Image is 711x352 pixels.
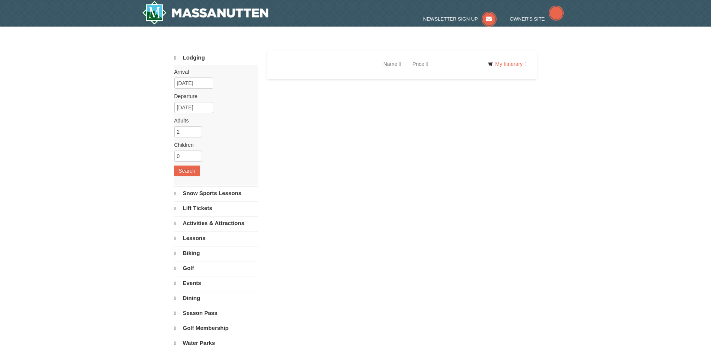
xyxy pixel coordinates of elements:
img: Massanutten Resort Logo [142,1,269,25]
a: Dining [174,291,258,305]
a: Lift Tickets [174,201,258,215]
label: Adults [174,117,252,124]
a: Events [174,276,258,290]
a: Water Parks [174,336,258,350]
a: Lodging [174,51,258,65]
span: Newsletter Sign Up [423,16,478,22]
a: Owner's Site [510,16,564,22]
label: Arrival [174,68,252,76]
a: Massanutten Resort [142,1,269,25]
a: Biking [174,246,258,260]
a: Season Pass [174,306,258,320]
a: Name [378,57,407,72]
button: Search [174,166,200,176]
a: Newsletter Sign Up [423,16,497,22]
a: My Itinerary [483,58,531,70]
a: Snow Sports Lessons [174,186,258,200]
label: Departure [174,92,252,100]
a: Golf Membership [174,321,258,335]
a: Price [407,57,434,72]
a: Lessons [174,231,258,245]
span: Owner's Site [510,16,545,22]
a: Golf [174,261,258,275]
a: Activities & Attractions [174,216,258,230]
label: Children [174,141,252,149]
